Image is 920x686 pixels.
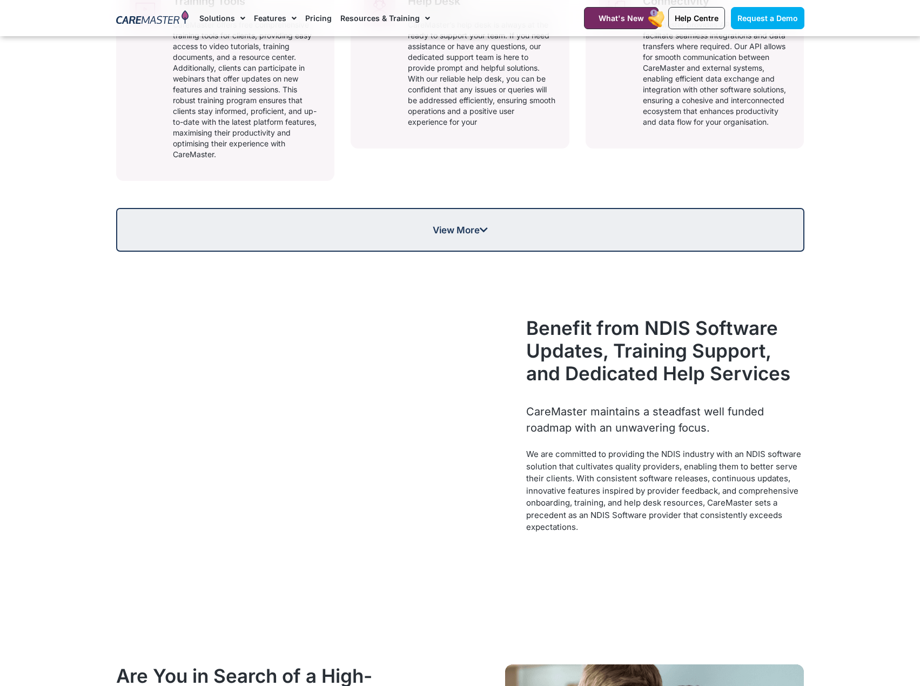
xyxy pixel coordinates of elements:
[584,7,659,29] a: What's New
[599,14,644,23] span: What's New
[731,7,804,29] a: Request a Demo
[526,403,804,436] div: CareMaster maintains a steadfast well funded roadmap with an unwavering focus.
[526,317,804,385] h2: Benefit from NDIS Software Updates, Training Support, and Dedicated Help Services
[643,19,791,127] p: CareMaster provides API connectivity to facilitate seamless integrations and data transfers where...
[737,14,798,23] span: Request a Demo
[408,19,556,127] p: CareMaster’s help desk is always at the ready to support your team. If you need assistance or hav...
[675,14,718,23] span: Help Centre
[173,19,321,160] p: CareMaster offers free comprehensive training tools for clients, providing easy access to video t...
[433,225,488,234] span: View More
[526,449,801,532] span: We are committed to providing the NDIS industry with an NDIS software solution that cultivates qu...
[116,208,804,252] a: View More
[116,10,189,26] img: CareMaster Logo
[668,7,725,29] a: Help Centre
